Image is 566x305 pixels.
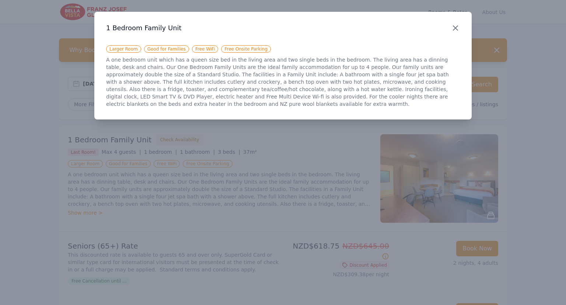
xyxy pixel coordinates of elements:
[106,45,141,53] span: Larger Room
[144,45,189,53] span: Good for Families
[192,45,219,53] span: Free WiFi
[106,56,460,108] p: A one bedroom unit which has a queen size bed in the living area and two single beds in the bedro...
[106,24,460,32] h3: 1 Bedroom Family Unit
[221,45,270,53] span: Free Onsite Parking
